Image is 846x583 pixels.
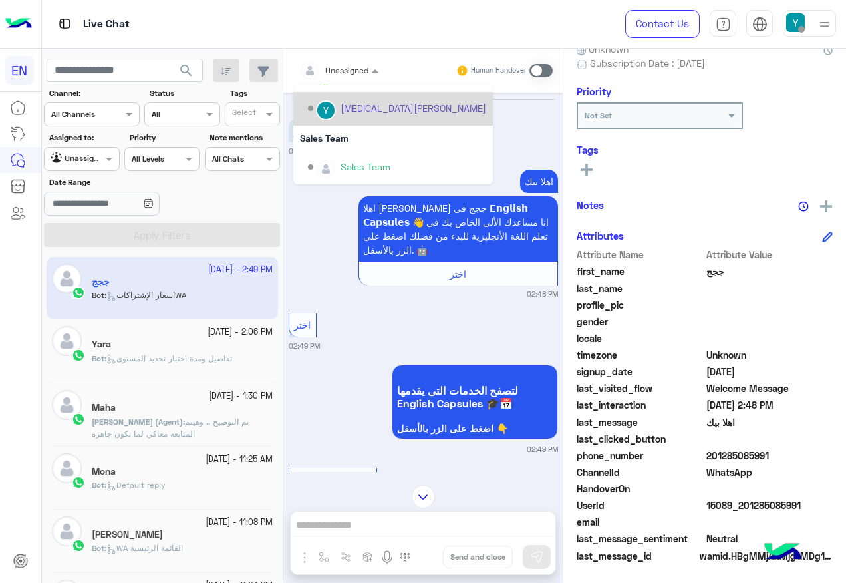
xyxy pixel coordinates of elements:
[625,10,700,38] a: Contact Us
[585,110,612,120] b: Not Set
[816,16,833,33] img: profile
[289,341,320,351] small: 02:49 PM
[397,384,553,409] span: لتصفح الخدمات التى يقدمها English Capsules 🎓📅
[49,176,198,188] label: Date Range
[710,10,736,38] a: tab
[706,432,833,446] span: null
[341,101,486,115] div: [MEDICAL_DATA][PERSON_NAME]
[72,476,85,489] img: WhatsApp
[208,326,273,339] small: [DATE] - 2:06 PM
[706,515,833,529] span: null
[577,482,704,496] span: HandoverOn
[325,65,368,75] span: Unassigned
[44,223,280,247] button: Apply Filters
[706,415,833,429] span: اهلا بيك
[206,453,273,466] small: [DATE] - 11:25 AM
[5,10,32,38] img: Logo
[700,549,833,563] span: wamid.HBgMMjAxMjg1MDg1OTkxFQIAEhgUMkFCQkFCRjQ4RkVDNEE5RTE3MTEA
[577,199,604,211] h6: Notes
[412,485,435,508] img: scroll
[577,498,704,512] span: UserId
[577,415,704,429] span: last_message
[706,315,833,329] span: null
[706,498,833,512] span: 15089_201285085991
[83,15,130,33] p: Live Chat
[5,56,34,85] div: EN
[527,444,558,455] small: 02:49 PM
[577,42,629,56] span: Unknown
[577,432,704,446] span: last_clicked_button
[92,353,104,363] span: Bot
[786,13,805,32] img: userImage
[706,532,833,546] span: 0
[230,87,279,99] label: Tags
[577,398,704,412] span: last_interaction
[471,65,527,76] small: Human Handover
[577,144,833,156] h6: Tags
[577,230,624,242] h6: Attributes
[52,516,82,546] img: defaultAdmin.png
[706,398,833,412] span: 2025-10-08T11:48:58.379Z
[170,59,203,87] button: search
[752,17,768,32] img: tab
[397,423,553,434] span: اضغط على الزر بالأسفل 👇
[92,466,116,477] h5: Mona
[577,465,704,479] span: ChannelId
[577,248,704,262] span: Attribute Name
[92,480,104,490] span: Bot
[706,482,833,496] span: null
[577,449,704,463] span: phone_number
[450,268,466,280] span: اختر
[106,353,232,363] span: تفاصيل ومدة اختبار تحديد المستوى
[57,15,73,32] img: tab
[92,417,249,439] span: تم التوضيح .. وهيتم المتابعه معاكي لما تكون جاهزه
[706,331,833,345] span: null
[317,160,335,178] img: defaultAdmin.png
[92,417,183,427] span: [PERSON_NAME] (Agent)
[130,132,198,144] label: Priority
[706,248,833,262] span: Attribute Value
[798,201,809,212] img: notes
[706,449,833,463] span: 201285085991
[577,381,704,395] span: last_visited_flow
[210,132,278,144] label: Note mentions
[106,480,166,490] span: Default reply
[577,365,704,379] span: signup_date
[92,339,111,350] h5: Yara
[706,365,833,379] span: 2025-10-08T11:48:58.385Z
[706,264,833,278] span: ججج
[317,102,335,119] img: ACg8ocI6MlsIVUV_bq7ynHKXRHAHHf_eEJuK8wzlPyPcd5DXp5YqWA=s96-c
[520,170,558,193] p: 8/10/2025, 2:48 PM
[49,87,138,99] label: Channel:
[230,106,256,122] div: Select
[760,530,806,576] img: hulul-logo.png
[577,298,704,312] span: profile_pic
[92,543,106,553] b: :
[716,17,731,32] img: tab
[92,353,106,363] b: :
[92,402,116,413] h5: Maha
[209,390,273,403] small: [DATE] - 1:30 PM
[52,390,82,420] img: defaultAdmin.png
[577,282,704,295] span: last_name
[577,532,704,546] span: last_message_sentiment
[577,331,704,345] span: locale
[706,381,833,395] span: Welcome Message
[294,319,311,331] span: اختر
[52,326,82,356] img: defaultAdmin.png
[293,126,493,150] div: Sales Team
[577,264,704,278] span: first_name
[577,549,697,563] span: last_message_id
[72,413,85,426] img: WhatsApp
[527,289,558,299] small: 02:48 PM
[106,543,183,553] span: WA القائمة الرئيسية
[72,349,85,362] img: WhatsApp
[289,119,308,142] p: 8/10/2025, 2:48 PM
[49,132,118,144] label: Assigned to:
[178,63,194,79] span: search
[52,453,82,483] img: defaultAdmin.png
[92,417,185,427] b: :
[150,87,218,99] label: Status
[92,529,163,540] h5: احمد محمد محمد
[577,348,704,362] span: timezone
